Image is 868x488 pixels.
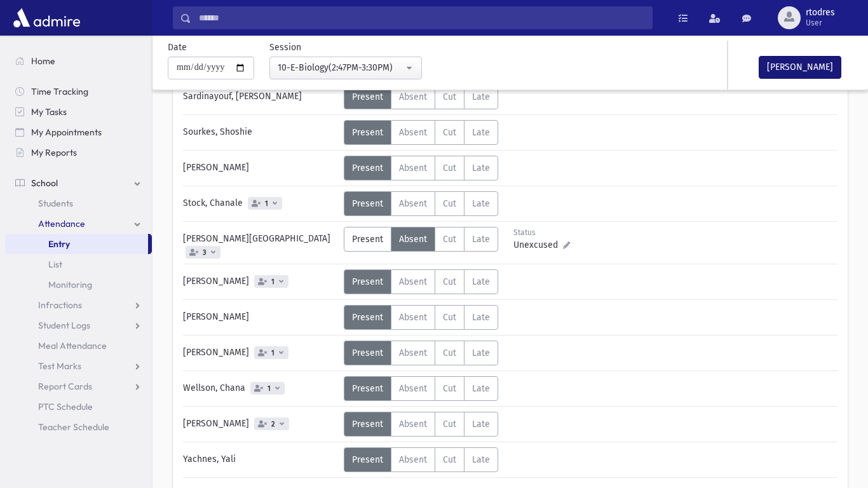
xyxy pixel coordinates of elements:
[31,86,88,97] span: Time Tracking
[352,163,383,173] span: Present
[269,278,277,286] span: 1
[472,419,490,430] span: Late
[5,173,152,193] a: School
[5,254,152,274] a: List
[443,383,456,394] span: Cut
[352,234,383,245] span: Present
[344,376,498,401] div: AttTypes
[269,57,422,79] button: 10-E-Biology(2:47PM-3:30PM)
[443,312,456,323] span: Cut
[472,234,490,245] span: Late
[177,305,344,330] div: [PERSON_NAME]
[5,122,152,142] a: My Appointments
[168,41,187,54] label: Date
[443,91,456,102] span: Cut
[177,412,344,437] div: [PERSON_NAME]
[38,381,92,392] span: Report Cards
[472,383,490,394] span: Late
[5,193,152,213] a: Students
[177,341,344,365] div: [PERSON_NAME]
[472,312,490,323] span: Late
[352,312,383,323] span: Present
[352,276,383,287] span: Present
[344,191,498,216] div: AttTypes
[399,234,427,245] span: Absent
[344,447,498,472] div: AttTypes
[265,384,273,393] span: 1
[352,383,383,394] span: Present
[513,238,563,252] span: Unexcused
[399,454,427,465] span: Absent
[262,200,271,208] span: 1
[177,156,344,180] div: [PERSON_NAME]
[443,198,456,209] span: Cut
[5,81,152,102] a: Time Tracking
[177,120,344,145] div: Sourkes, Shoshie
[344,269,498,294] div: AttTypes
[48,279,92,290] span: Monitoring
[443,348,456,358] span: Cut
[759,56,841,79] button: [PERSON_NAME]
[200,248,209,257] span: 3
[38,401,93,412] span: PTC Schedule
[352,454,383,465] span: Present
[5,102,152,122] a: My Tasks
[5,274,152,295] a: Monitoring
[443,234,456,245] span: Cut
[31,147,77,158] span: My Reports
[5,51,152,71] a: Home
[352,348,383,358] span: Present
[31,106,67,118] span: My Tasks
[177,269,344,294] div: [PERSON_NAME]
[177,85,344,109] div: Sardinayouf, [PERSON_NAME]
[5,234,148,254] a: Entry
[443,163,456,173] span: Cut
[48,238,70,250] span: Entry
[344,156,498,180] div: AttTypes
[443,127,456,138] span: Cut
[399,163,427,173] span: Absent
[177,227,344,259] div: [PERSON_NAME][GEOGRAPHIC_DATA]
[472,276,490,287] span: Late
[5,142,152,163] a: My Reports
[352,419,383,430] span: Present
[344,85,498,109] div: AttTypes
[344,305,498,330] div: AttTypes
[31,126,102,138] span: My Appointments
[31,177,58,189] span: School
[399,348,427,358] span: Absent
[344,227,498,252] div: AttTypes
[344,120,498,145] div: AttTypes
[269,41,301,54] label: Session
[38,320,90,331] span: Student Logs
[38,299,82,311] span: Infractions
[177,447,344,472] div: Yachnes, Yali
[5,295,152,315] a: Infractions
[5,213,152,234] a: Attendance
[38,340,107,351] span: Meal Attendance
[5,376,152,396] a: Report Cards
[399,127,427,138] span: Absent
[399,91,427,102] span: Absent
[38,360,81,372] span: Test Marks
[513,227,570,238] div: Status
[472,163,490,173] span: Late
[191,6,652,29] input: Search
[5,356,152,376] a: Test Marks
[806,18,835,28] span: User
[399,198,427,209] span: Absent
[443,276,456,287] span: Cut
[31,55,55,67] span: Home
[10,5,83,30] img: AdmirePro
[48,259,62,270] span: List
[399,312,427,323] span: Absent
[352,127,383,138] span: Present
[177,376,344,401] div: Wellson, Chana
[5,396,152,417] a: PTC Schedule
[269,349,277,357] span: 1
[344,412,498,437] div: AttTypes
[472,91,490,102] span: Late
[399,383,427,394] span: Absent
[472,348,490,358] span: Late
[38,198,73,209] span: Students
